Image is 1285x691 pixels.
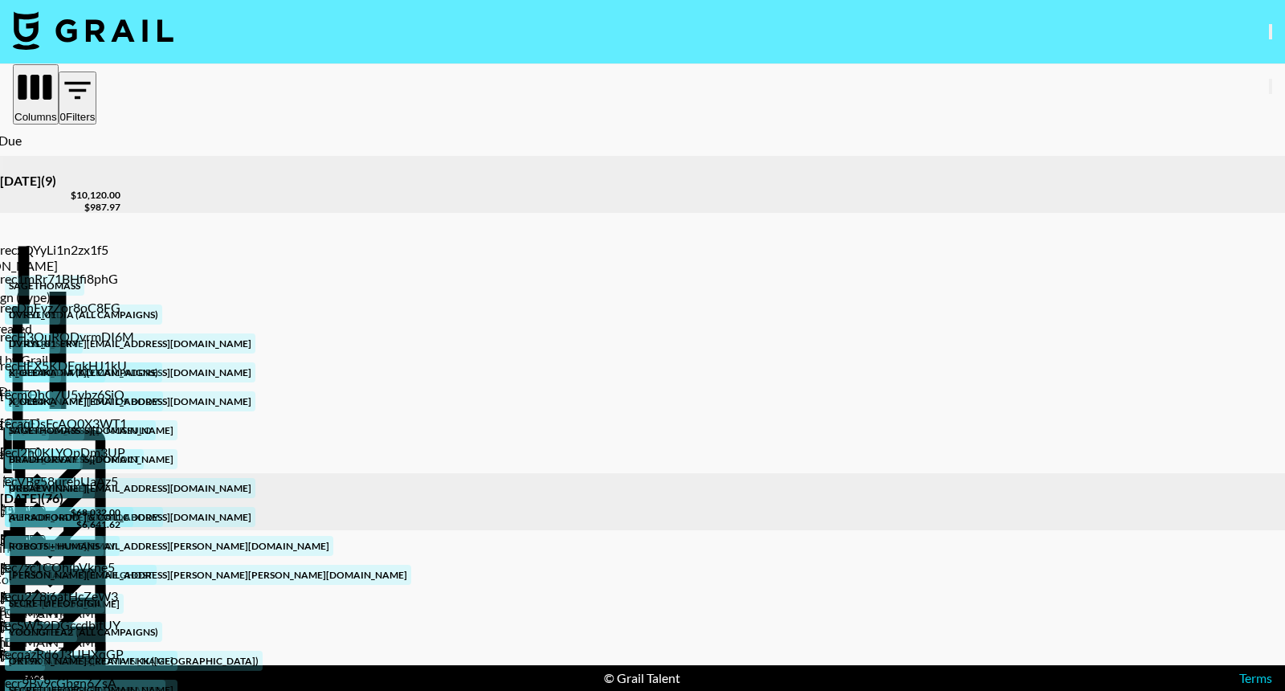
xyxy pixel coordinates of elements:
[5,536,333,556] a: [PERSON_NAME][EMAIL_ADDRESS][PERSON_NAME][DOMAIN_NAME]
[41,490,63,505] span: ( 76 )
[60,111,66,123] span: 0
[76,506,120,518] div: 68,032.00
[84,201,90,213] div: $
[76,189,120,201] div: 10,120.00
[13,11,173,50] img: Grail Talent
[13,64,59,125] button: Select columns
[71,189,76,201] div: $
[82,518,120,530] div: 6,641.62
[5,391,255,411] a: [PERSON_NAME][EMAIL_ADDRESS][DOMAIN_NAME]
[76,518,82,530] div: $
[71,506,76,518] div: $
[5,565,411,585] a: [PERSON_NAME][EMAIL_ADDRESS][PERSON_NAME][PERSON_NAME][DOMAIN_NAME]
[5,478,255,498] a: [PERSON_NAME][EMAIL_ADDRESS][DOMAIN_NAME]
[5,507,84,527] a: aliradfordd
[5,651,263,671] a: [PERSON_NAME] Creative KK ([GEOGRAPHIC_DATA])
[59,72,97,125] button: Show filters
[5,536,104,556] a: Robots + Humans
[90,201,120,213] div: 987.97
[1269,24,1272,39] button: open drawer
[41,173,56,188] span: ( 9 )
